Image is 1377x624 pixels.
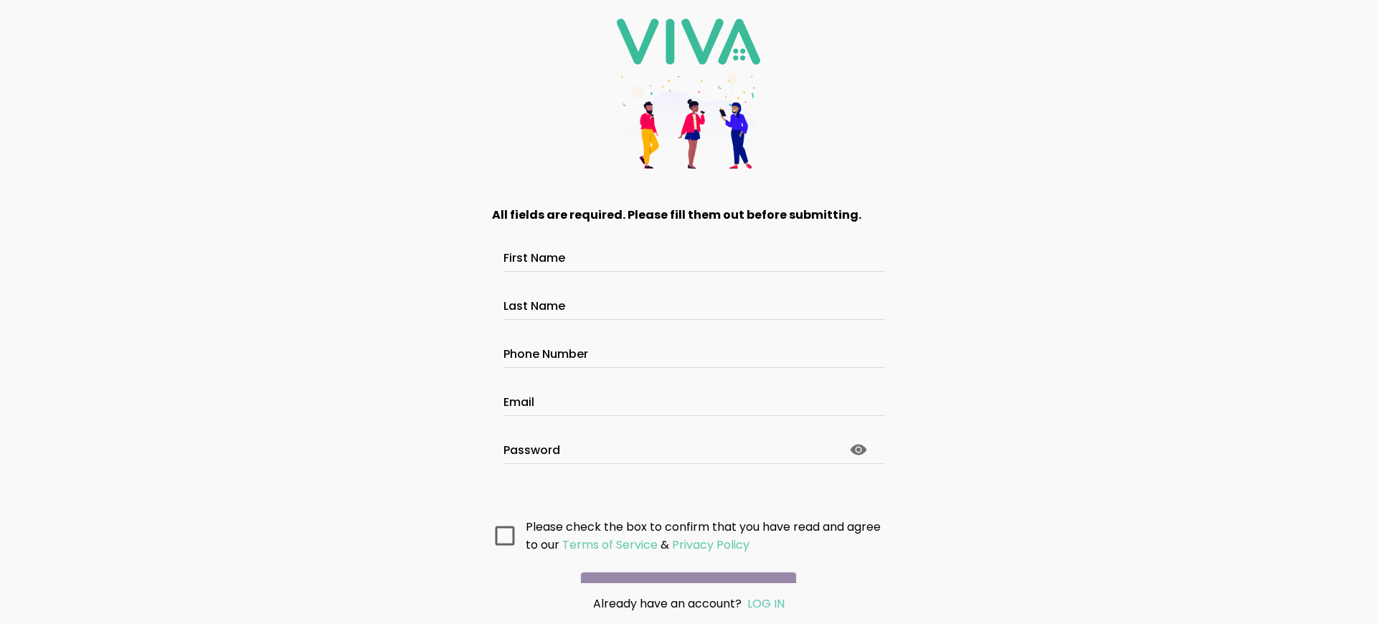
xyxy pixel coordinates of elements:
ion-text: Privacy Policy [672,536,749,553]
strong: All fields are required. Please fill them out before submitting. [492,207,861,223]
a: LOG IN [747,595,785,612]
ion-text: Terms of Service [562,536,658,553]
div: Already have an account? [521,595,856,613]
ion-col: Please check the box to confirm that you have read and agree to our & [522,514,889,557]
